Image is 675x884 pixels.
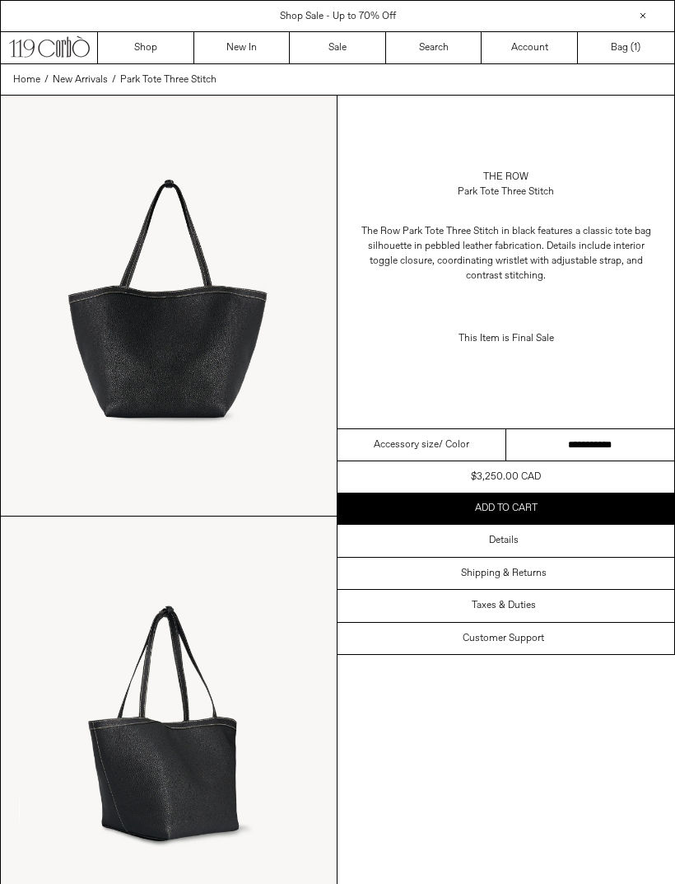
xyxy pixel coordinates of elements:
p: The Row Park Tote Three Stitch in black features a classic tote bag silhouette in pebbled leather... [354,216,658,292]
a: Park Tote Three Stitch [120,72,216,87]
a: Bag () [578,32,674,63]
a: Shop [98,32,194,63]
span: / [44,72,49,87]
a: Home [13,72,40,87]
img: parktotethree01_35b040ea-609a-4164-9b37-0ff39e5bf7b6_1800x1800.jpg [1,96,337,516]
h3: Details [489,535,519,546]
span: Accessory size [374,437,439,452]
span: / [112,72,116,87]
span: Home [13,73,40,87]
h3: Customer Support [463,633,544,644]
h3: Taxes & Duties [472,600,536,611]
a: New In [194,32,291,63]
a: New Arrivals [53,72,108,87]
span: ) [634,40,640,55]
a: The Row [483,170,528,185]
a: Search [386,32,482,63]
div: Park Tote Three Stitch [458,185,554,199]
span: Add to cart [475,502,538,515]
a: Shop Sale - Up to 70% Off [280,10,396,23]
h3: Shipping & Returns [461,568,547,579]
p: This Item is Final Sale [354,323,658,354]
span: New Arrivals [53,73,108,87]
span: 1 [634,41,637,54]
button: Add to cart [337,493,674,524]
span: Park Tote Three Stitch [120,73,216,87]
a: Sale [290,32,386,63]
div: $3,250.00 CAD [471,470,541,484]
span: / Color [439,437,469,452]
a: Account [482,32,578,63]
